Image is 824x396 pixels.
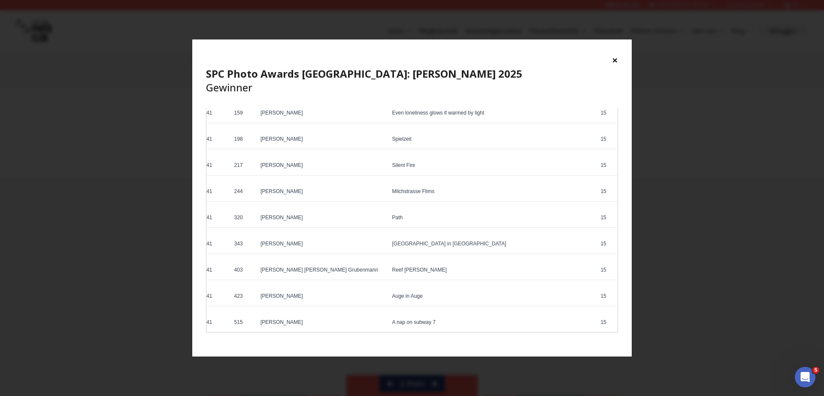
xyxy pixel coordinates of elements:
[257,236,389,254] td: [PERSON_NAME]
[231,106,257,123] td: 159
[795,367,815,387] iframe: Intercom live chat
[231,289,257,306] td: 423
[598,184,618,201] td: 15
[231,132,257,149] td: 198
[389,184,598,201] td: Milchstrasse Flims
[257,132,389,149] td: [PERSON_NAME]
[389,106,598,123] td: Even loneliness glows if warmed by light
[206,132,231,149] td: 41
[206,106,231,123] td: 41
[206,158,231,175] td: 41
[257,263,389,280] td: [PERSON_NAME] [PERSON_NAME] Grubenmann
[598,132,618,149] td: 15
[231,210,257,227] td: 320
[257,106,389,123] td: [PERSON_NAME]
[231,184,257,201] td: 244
[206,67,618,94] h4: Gewinner
[257,289,389,306] td: [PERSON_NAME]
[598,210,618,227] td: 15
[598,263,618,280] td: 15
[812,367,819,374] span: 5
[389,315,598,332] td: A nap on subway 7
[231,236,257,254] td: 343
[598,158,618,175] td: 15
[231,315,257,332] td: 515
[598,236,618,254] td: 15
[389,158,598,175] td: Silent Fire
[598,106,618,123] td: 15
[598,289,618,306] td: 15
[231,263,257,280] td: 403
[231,158,257,175] td: 217
[612,53,618,67] button: ×
[206,184,231,201] td: 41
[206,263,231,280] td: 41
[206,67,522,81] b: SPC Photo Awards [GEOGRAPHIC_DATA]: [PERSON_NAME] 2025
[389,263,598,280] td: Reef [PERSON_NAME]
[598,315,618,332] td: 15
[257,315,389,332] td: [PERSON_NAME]
[206,315,231,332] td: 41
[206,236,231,254] td: 41
[257,210,389,227] td: [PERSON_NAME]
[257,184,389,201] td: [PERSON_NAME]
[389,236,598,254] td: [GEOGRAPHIC_DATA] in [GEOGRAPHIC_DATA]
[389,132,598,149] td: Spielzeit
[257,158,389,175] td: [PERSON_NAME]
[389,289,598,306] td: Auge in Auge
[206,289,231,306] td: 41
[389,210,598,227] td: Path
[206,210,231,227] td: 41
